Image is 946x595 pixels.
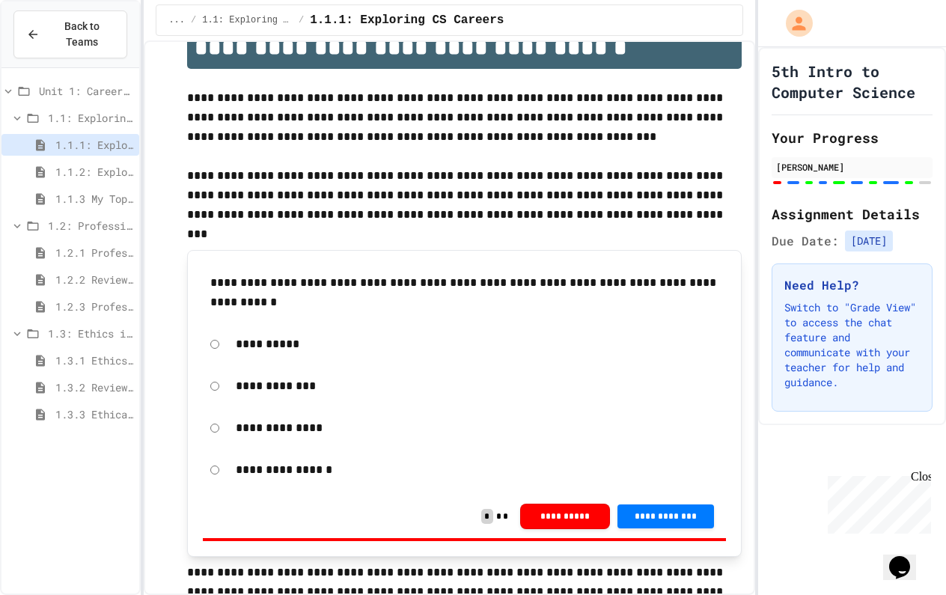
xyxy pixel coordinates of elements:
span: 1.1.1: Exploring CS Careers [55,137,133,153]
span: / [191,14,196,26]
span: ... [168,14,185,26]
h2: Your Progress [772,127,933,148]
span: / [299,14,304,26]
div: My Account [770,6,817,40]
iframe: chat widget [883,535,931,580]
span: 1.2.3 Professional Communication Challenge [55,299,133,314]
iframe: chat widget [822,470,931,534]
span: 1.1: Exploring CS Careers [48,110,133,126]
span: 1.3.3 Ethical dilemma reflections [55,406,133,422]
div: Chat with us now!Close [6,6,103,95]
button: Back to Teams [13,10,127,58]
span: 1.1.2: Exploring CS Careers - Review [55,164,133,180]
span: 1.3.2 Review - Ethics in Computer Science [55,379,133,395]
h3: Need Help? [784,276,920,294]
span: 1.2.1 Professional Communication [55,245,133,260]
span: 1.3.1 Ethics in Computer Science [55,353,133,368]
span: 1.3: Ethics in Computing [48,326,133,341]
span: 1.2.2 Review - Professional Communication [55,272,133,287]
span: 1.2: Professional Communication [48,218,133,234]
span: 1.1.1: Exploring CS Careers [310,11,504,29]
span: Back to Teams [49,19,115,50]
span: Due Date: [772,232,839,250]
h2: Assignment Details [772,204,933,225]
span: 1.1: Exploring CS Careers [202,14,293,26]
div: [PERSON_NAME] [776,160,928,174]
span: [DATE] [845,231,893,251]
span: 1.1.3 My Top 3 CS Careers! [55,191,133,207]
p: Switch to "Grade View" to access the chat feature and communicate with your teacher for help and ... [784,300,920,390]
span: Unit 1: Careers & Professionalism [39,83,133,99]
h1: 5th Intro to Computer Science [772,61,933,103]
